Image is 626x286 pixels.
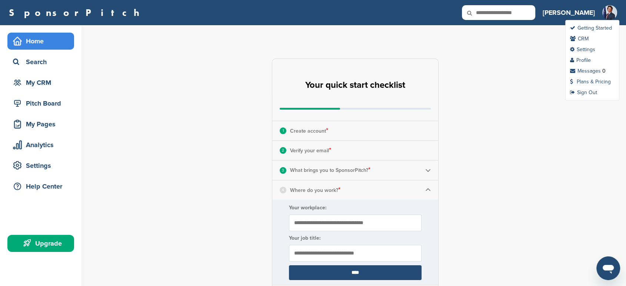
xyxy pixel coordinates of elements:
[280,187,286,193] div: 4
[11,34,74,48] div: Home
[11,97,74,110] div: Pitch Board
[602,5,617,20] img: 456091337 3888871618063310 4174412851887220271 n
[596,256,620,280] iframe: Button to launch messaging window
[570,36,589,42] a: CRM
[7,116,74,133] a: My Pages
[289,204,422,211] label: Your workplace:
[425,167,431,173] img: Checklist arrow 2
[570,25,612,31] a: Getting Started
[602,68,606,74] div: 0
[7,178,74,195] a: Help Center
[11,180,74,193] div: Help Center
[7,235,74,252] a: Upgrade
[11,237,74,250] div: Upgrade
[570,57,591,63] a: Profile
[11,55,74,69] div: Search
[7,53,74,70] a: Search
[570,46,595,53] a: Settings
[290,185,340,195] p: Where do you work?
[290,146,331,155] p: Verify your email
[280,147,286,154] div: 2
[290,165,370,175] p: What brings you to SponsorPitch?
[11,159,74,172] div: Settings
[570,89,597,96] a: Sign Out
[290,126,328,136] p: Create account
[280,167,286,174] div: 3
[280,127,286,134] div: 1
[7,136,74,153] a: Analytics
[425,187,431,193] img: Checklist arrow 1
[289,235,422,241] label: Your job title:
[543,4,595,21] a: [PERSON_NAME]
[7,33,74,50] a: Home
[7,157,74,174] a: Settings
[7,74,74,91] a: My CRM
[305,77,405,93] h2: Your quick start checklist
[7,95,74,112] a: Pitch Board
[9,8,144,17] a: SponsorPitch
[543,7,595,18] h3: [PERSON_NAME]
[570,79,611,85] a: Plans & Pricing
[570,68,601,74] a: Messages
[11,117,74,131] div: My Pages
[11,138,74,152] div: Analytics
[11,76,74,89] div: My CRM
